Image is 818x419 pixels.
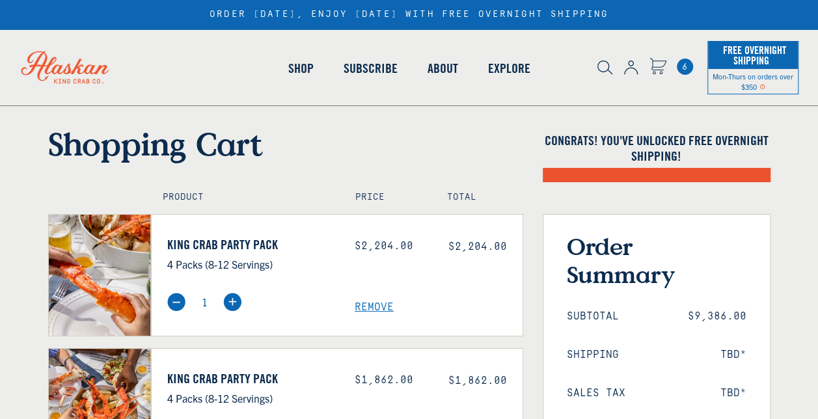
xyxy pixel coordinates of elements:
[167,237,335,252] a: King Crab Party Pack
[448,241,507,252] span: $2,204.00
[167,390,335,407] p: 4 Packs (8-12 Servings)
[167,256,335,273] p: 4 Packs (8-12 Servings)
[720,40,786,70] span: Free Overnight Shipping
[355,301,523,314] a: Remove
[223,293,241,311] img: plus
[167,371,335,386] a: King Crab Party Pack
[624,61,638,75] img: account
[567,349,619,361] span: Shipping
[567,387,625,399] span: Sales Tax
[688,310,746,323] span: $9,386.00
[567,232,746,288] h3: Order Summary
[448,375,507,386] span: $1,862.00
[210,9,608,20] div: ORDER [DATE], ENJOY [DATE] WITH FREE OVERNIGHT SHIPPING
[473,31,545,105] a: Explore
[163,192,327,203] h4: Product
[677,59,693,75] a: Cart
[543,133,770,164] h4: Congrats! You've unlocked FREE OVERNIGHT SHIPPING!
[49,215,151,336] img: King Crab Party Pack - 4 Packs (8-12 Servings)
[355,192,419,203] h4: Price
[7,36,124,98] img: Alaskan King Crab Co. logo
[167,293,185,311] img: minus
[355,240,429,252] div: $2,204.00
[355,374,429,386] div: $1,862.00
[567,310,619,323] span: Subtotal
[677,59,693,75] span: 6
[597,61,612,75] img: search
[447,192,511,203] h4: Total
[273,31,329,105] a: Shop
[759,82,765,91] span: Shipping Notice Icon
[329,31,413,105] a: Subscribe
[48,125,523,163] h1: Shopping Cart
[713,72,793,91] span: Mon-Thurs on orders over $350
[649,58,666,77] a: Cart
[413,31,473,105] a: About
